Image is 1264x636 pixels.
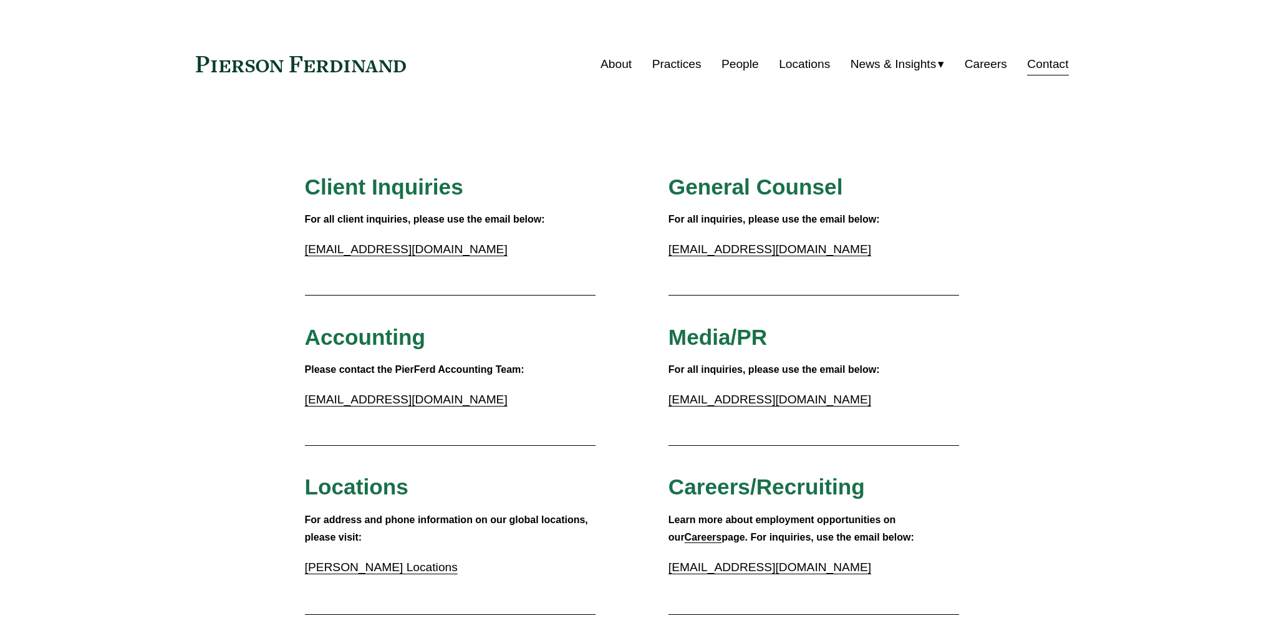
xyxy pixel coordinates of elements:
[685,532,722,542] a: Careers
[652,52,702,76] a: Practices
[668,475,865,499] span: Careers/Recruiting
[305,561,458,574] a: [PERSON_NAME] Locations
[305,214,545,224] strong: For all client inquiries, please use the email below:
[668,175,843,199] span: General Counsel
[601,52,632,76] a: About
[668,325,767,349] span: Media/PR
[721,532,914,542] strong: page. For inquiries, use the email below:
[668,514,899,543] strong: Learn more about employment opportunities on our
[305,514,591,543] strong: For address and phone information on our global locations, please visit:
[305,393,508,406] a: [EMAIL_ADDRESS][DOMAIN_NAME]
[1027,52,1068,76] a: Contact
[668,214,880,224] strong: For all inquiries, please use the email below:
[305,175,463,199] span: Client Inquiries
[721,52,759,76] a: People
[851,54,937,75] span: News & Insights
[779,52,830,76] a: Locations
[668,393,871,406] a: [EMAIL_ADDRESS][DOMAIN_NAME]
[668,561,871,574] a: [EMAIL_ADDRESS][DOMAIN_NAME]
[305,475,408,499] span: Locations
[851,52,945,76] a: folder dropdown
[305,325,426,349] span: Accounting
[965,52,1007,76] a: Careers
[668,364,880,375] strong: For all inquiries, please use the email below:
[668,243,871,256] a: [EMAIL_ADDRESS][DOMAIN_NAME]
[305,243,508,256] a: [EMAIL_ADDRESS][DOMAIN_NAME]
[305,364,524,375] strong: Please contact the PierFerd Accounting Team:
